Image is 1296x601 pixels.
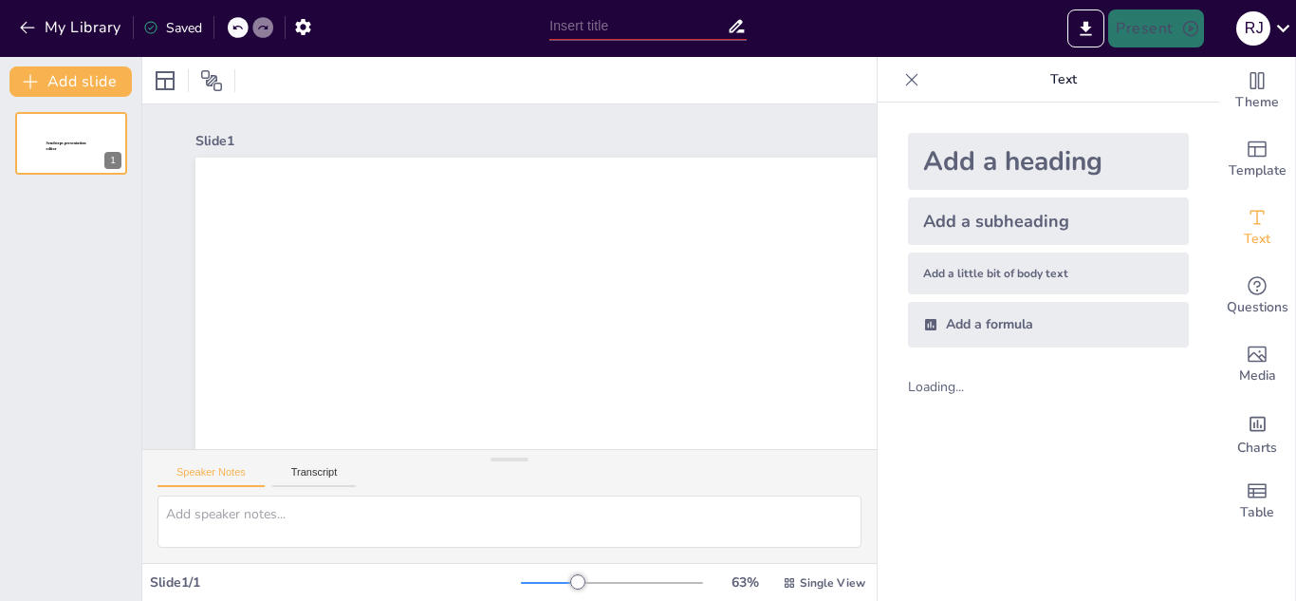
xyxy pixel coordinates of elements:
[1227,297,1288,318] span: Questions
[1219,330,1295,399] div: Add images, graphics, shapes or video
[150,66,180,96] div: Layout
[15,112,127,175] div: 1
[104,152,121,169] div: 1
[927,57,1200,103] p: Text
[1219,467,1295,535] div: Add a table
[908,302,1189,347] div: Add a formula
[1229,160,1287,181] span: Template
[549,12,727,40] input: Insert title
[908,197,1189,245] div: Add a subheading
[200,69,223,92] span: Position
[150,573,521,592] div: Slide 1 / 1
[1239,366,1276,386] span: Media
[272,466,357,487] button: Transcript
[1236,11,1270,46] div: r J
[908,133,1189,190] div: Add a heading
[908,253,1189,294] div: Add a little bit of body text
[143,19,202,37] div: Saved
[9,66,132,97] button: Add slide
[1236,9,1270,47] button: r J
[908,378,996,396] div: Loading...
[1219,399,1295,467] div: Add charts and graphs
[1108,9,1203,47] button: Present
[1219,57,1295,125] div: Change the overall theme
[1244,229,1270,250] span: Text
[722,573,768,592] div: 63 %
[157,466,265,487] button: Speaker Notes
[1235,92,1279,113] span: Theme
[1067,9,1104,47] button: Export to PowerPoint
[1219,262,1295,330] div: Get real-time input from your audience
[1237,438,1277,459] span: Charts
[1219,125,1295,194] div: Add ready made slides
[46,141,86,152] span: Sendsteps presentation editor
[1240,502,1274,523] span: Table
[195,132,1141,150] div: Slide 1
[14,12,129,43] button: My Library
[800,575,865,591] span: Single View
[1219,194,1295,262] div: Add text boxes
